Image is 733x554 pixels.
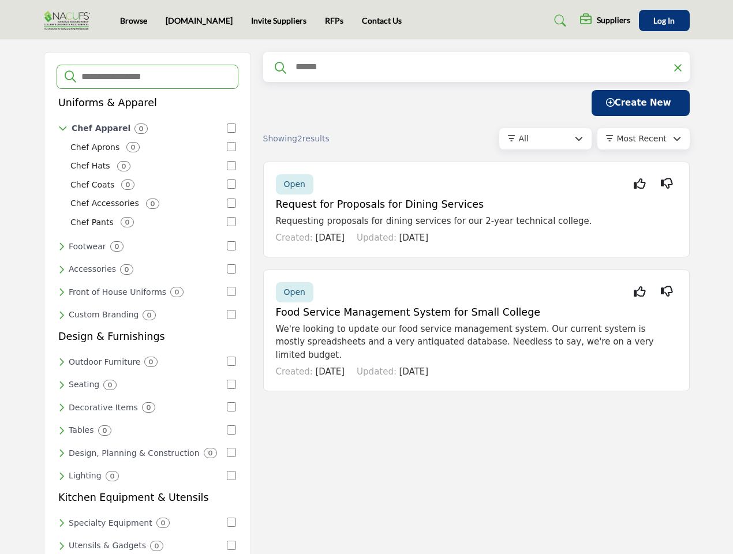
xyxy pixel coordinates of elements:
[227,541,236,550] input: Select Utensils & Gadgets
[150,541,163,551] div: 0 Results For Utensils & Gadgets
[126,181,130,189] b: 0
[634,291,646,292] i: Interested
[115,242,119,250] b: 0
[315,233,345,243] span: [DATE]
[617,134,667,143] span: Most Recent
[110,241,124,252] div: 0 Results For Footwear
[170,287,184,297] div: 0 Results For Front of House Uniforms
[121,217,134,227] div: 0 Results For Chef Pants
[69,380,99,390] h6: Seating guests comfortably with a range of chairs and stools.
[227,357,236,366] input: Select Outdoor Furniture
[276,215,677,228] p: Requesting proposals for dining services for our 2-year technical college.
[399,233,428,243] span: [DATE]
[597,15,630,25] h5: Suppliers
[70,216,114,229] p: Comfortable and durable chef pants.
[161,519,165,527] b: 0
[126,142,140,152] div: 0 Results For Chef Aprons
[362,16,402,25] a: Contact Us
[297,134,302,143] span: 2
[315,366,345,377] span: [DATE]
[592,90,690,116] button: Create New
[227,380,236,389] input: Select Seating
[204,448,217,458] div: 0 Results For Design, Planning & Construction
[103,380,117,390] div: 0 Results For Seating
[653,16,675,25] span: Log In
[69,287,166,297] h6: Styling the front-of-house staff in tailored uniforms.
[122,162,126,170] b: 0
[357,233,397,243] span: Updated:
[227,264,236,274] input: Select Accessories
[69,448,200,458] h6: Design, Planning & Construction
[69,403,138,413] h6: Enhancing décor with art, centerpieces, and decorative touches.
[70,179,114,191] p: High-quality chef coats for culinary professionals.
[139,125,143,133] b: 0
[69,264,116,274] h6: Accentuating uniforms with aprons, gloves, and essentials.
[543,12,574,30] a: Search
[227,471,236,480] input: Select Lighting
[98,425,111,436] div: 0 Results For Tables
[149,358,153,366] b: 0
[142,402,155,413] div: 0 Results For Decorative Items
[144,357,158,367] div: 0 Results For Outdoor Furniture
[134,123,148,134] div: 0 Results For Chef Apparel
[69,425,94,435] h6: Accentuating spaces with dining tables, coffee tables, and more.
[69,471,102,481] h6: Illuminating ambiance with light fixtures and solutions.
[108,381,112,389] b: 0
[639,10,690,31] button: Log In
[276,199,677,211] h5: Request for Proposals for Dining Services
[227,287,236,296] input: Select Front of House Uniforms
[147,403,151,411] b: 0
[399,366,428,377] span: [DATE]
[146,199,159,209] div: 0 Results For Chef Accessories
[227,179,236,189] input: Select Chef Coats
[80,69,230,84] input: Search Categories
[120,16,147,25] a: Browse
[227,241,236,250] input: Select Footwear
[325,16,343,25] a: RFPs
[227,161,236,170] input: Select Chef Hats
[121,179,134,190] div: 0 Results For Chef Coats
[106,471,119,481] div: 0 Results For Lighting
[580,14,630,28] div: Suppliers
[125,265,129,274] b: 0
[263,133,391,145] div: Showing results
[143,310,156,320] div: 0 Results For Custom Branding
[125,218,129,226] b: 0
[227,142,236,151] input: Select Chef Aprons
[227,123,236,133] input: Select Chef Apparel
[276,306,677,319] h5: Food Service Management System for Small College
[120,264,133,275] div: 0 Results For Accessories
[69,357,140,367] h6: Transforming exteriors with patio sets, umbrellas, and outdoor pieces.
[69,541,146,551] h6: Serving with style using spoons, ladles, and utensils.
[72,123,130,133] h6: Dressing chefs in quality coats, hats, and kitchen wear.
[227,199,236,208] input: Select Chef Accessories
[284,287,305,297] span: Open
[357,366,397,377] span: Updated:
[151,200,155,208] b: 0
[44,11,96,30] img: site Logo
[70,141,119,154] p: Various types of aprons for kitchen use.
[69,310,139,320] h6: Customizing uniforms and apparel with unique branding.
[251,16,306,25] a: Invite Suppliers
[661,291,673,292] i: Not Interested
[155,542,159,550] b: 0
[227,310,236,319] input: Select Custom Branding
[58,492,209,504] h5: Kitchen Equipment & Utensils
[117,161,130,171] div: 0 Results For Chef Hats
[227,217,236,226] input: Select Chef Pants
[227,425,236,435] input: Select Tables
[606,98,671,108] span: Create New
[147,311,151,319] b: 0
[58,97,157,109] h5: Uniforms & Apparel
[661,184,673,184] i: Not Interested
[70,160,110,172] p: Traditional and modern styles of chef hats.
[227,448,236,457] input: Select Design, Planning & Construction
[227,518,236,527] input: Select Specialty Equipment
[284,179,305,189] span: Open
[519,134,529,143] span: All
[276,323,677,362] p: We're looking to update our food service management system. Our current system is mostly spreadsh...
[166,16,233,25] a: [DOMAIN_NAME]
[208,449,212,457] b: 0
[156,518,170,528] div: 0 Results For Specialty Equipment
[58,331,165,343] h5: Design & Furnishings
